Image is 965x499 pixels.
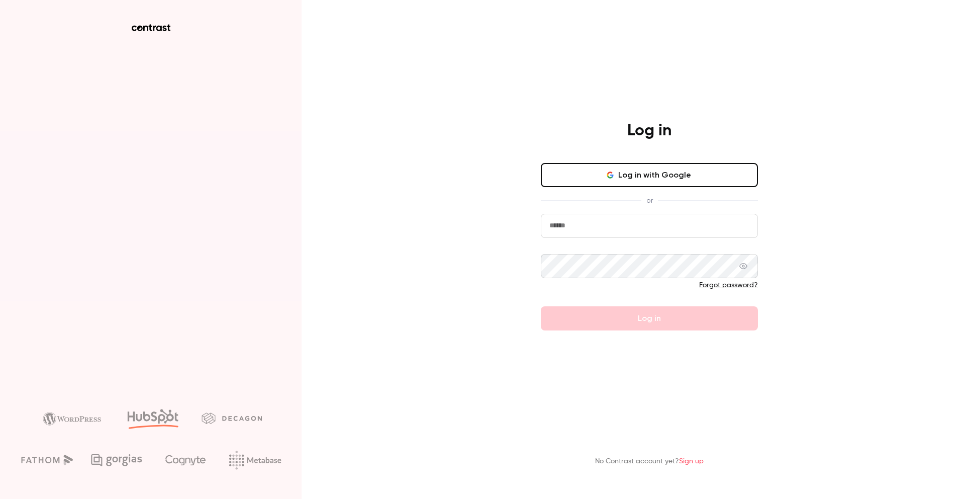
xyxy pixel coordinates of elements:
a: Sign up [679,458,704,465]
h4: Log in [627,121,671,141]
button: Log in with Google [541,163,758,187]
a: Forgot password? [699,282,758,289]
span: or [641,195,658,206]
p: No Contrast account yet? [595,456,704,467]
img: decagon [202,412,262,424]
